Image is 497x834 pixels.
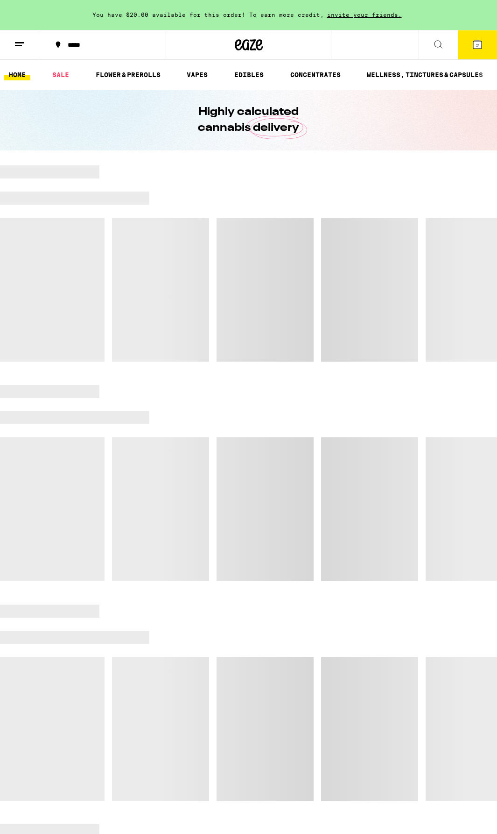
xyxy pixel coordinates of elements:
a: WELLNESS, TINCTURES & CAPSULES [362,69,488,80]
span: 2 [476,43,479,48]
a: HOME [4,69,30,80]
a: VAPES [182,69,212,80]
span: invite your friends. [324,12,405,18]
span: You have $20.00 available for this order! To earn more credit, [92,12,324,18]
a: EDIBLES [230,69,268,80]
button: 2 [458,30,497,59]
h1: Highly calculated cannabis delivery [172,104,326,136]
a: FLOWER & PREROLLS [91,69,165,80]
a: CONCENTRATES [286,69,345,80]
a: SALE [48,69,74,80]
